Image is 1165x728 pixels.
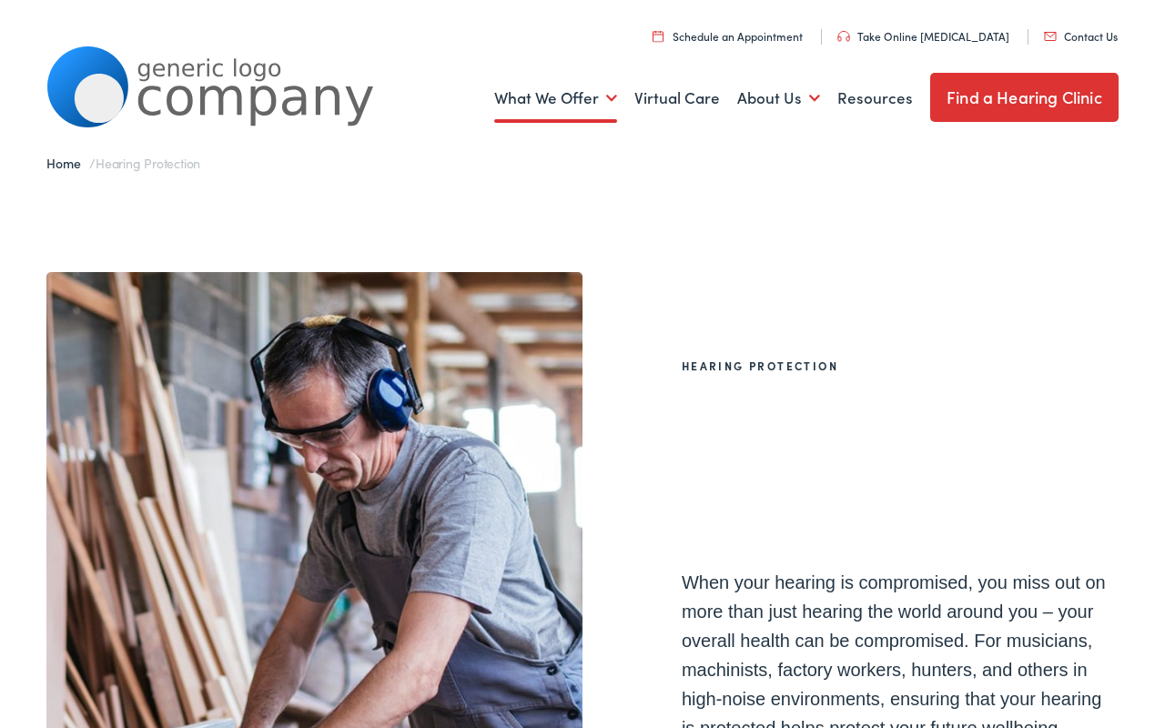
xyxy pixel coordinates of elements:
a: What We Offer [494,65,617,132]
span: / [46,154,200,172]
h2: Hearing Protection [682,359,1119,372]
img: utility icon [837,31,850,42]
span: Hearing Protection [96,154,200,172]
a: Resources [837,65,913,132]
img: utility icon [1044,32,1057,41]
a: Contact Us [1044,28,1118,44]
a: Schedule an Appointment [653,28,803,44]
a: Take Online [MEDICAL_DATA] [837,28,1009,44]
a: About Us [737,65,820,132]
a: Find a Hearing Clinic [930,73,1119,122]
img: utility icon [653,30,664,42]
a: Home [46,154,89,172]
a: Virtual Care [634,65,720,132]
